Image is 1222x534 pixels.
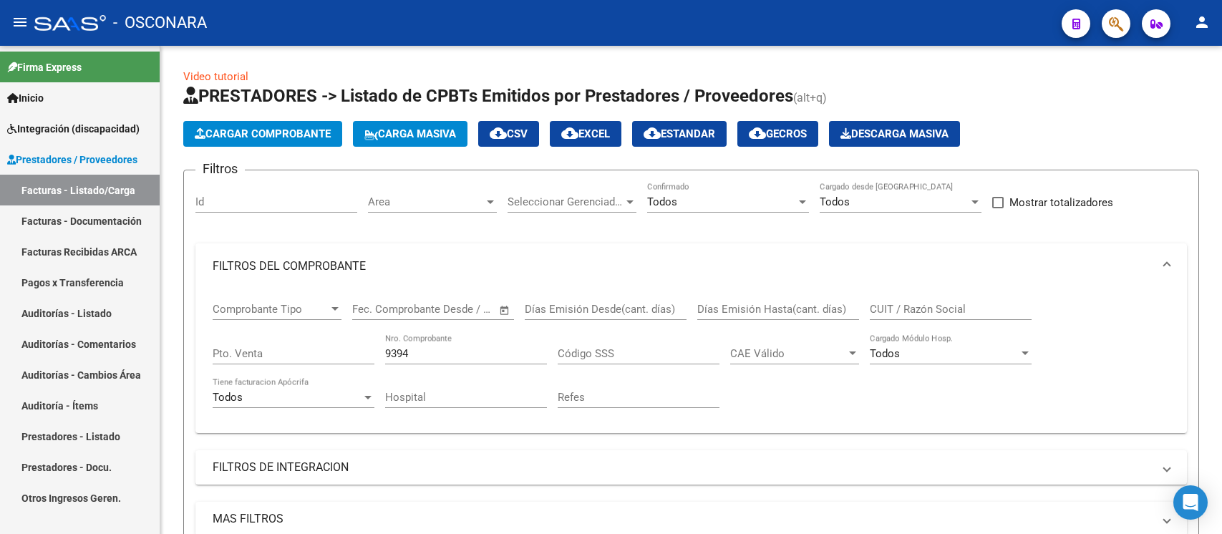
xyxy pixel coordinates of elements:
[644,125,661,142] mat-icon: cloud_download
[647,195,677,208] span: Todos
[730,347,846,360] span: CAE Válido
[840,127,949,140] span: Descarga Masiva
[7,121,140,137] span: Integración (discapacidad)
[561,125,578,142] mat-icon: cloud_download
[195,159,245,179] h3: Filtros
[749,127,807,140] span: Gecros
[870,347,900,360] span: Todos
[423,303,493,316] input: Fecha fin
[1193,14,1211,31] mat-icon: person
[829,121,960,147] button: Descarga Masiva
[213,258,1153,274] mat-panel-title: FILTROS DEL COMPROBANTE
[561,127,610,140] span: EXCEL
[11,14,29,31] mat-icon: menu
[183,86,793,106] span: PRESTADORES -> Listado de CPBTs Emitidos por Prestadores / Proveedores
[195,289,1187,433] div: FILTROS DEL COMPROBANTE
[7,59,82,75] span: Firma Express
[364,127,456,140] span: Carga Masiva
[353,121,467,147] button: Carga Masiva
[793,91,827,105] span: (alt+q)
[368,195,484,208] span: Area
[749,125,766,142] mat-icon: cloud_download
[195,127,331,140] span: Cargar Comprobante
[1009,194,1113,211] span: Mostrar totalizadores
[213,460,1153,475] mat-panel-title: FILTROS DE INTEGRACION
[737,121,818,147] button: Gecros
[820,195,850,208] span: Todos
[195,243,1187,289] mat-expansion-panel-header: FILTROS DEL COMPROBANTE
[213,303,329,316] span: Comprobante Tipo
[632,121,727,147] button: Estandar
[644,127,715,140] span: Estandar
[113,7,207,39] span: - OSCONARA
[7,90,44,106] span: Inicio
[497,302,513,319] button: Open calendar
[490,127,528,140] span: CSV
[550,121,621,147] button: EXCEL
[478,121,539,147] button: CSV
[183,121,342,147] button: Cargar Comprobante
[195,450,1187,485] mat-expansion-panel-header: FILTROS DE INTEGRACION
[1173,485,1208,520] div: Open Intercom Messenger
[490,125,507,142] mat-icon: cloud_download
[352,303,410,316] input: Fecha inicio
[829,121,960,147] app-download-masive: Descarga masiva de comprobantes (adjuntos)
[213,511,1153,527] mat-panel-title: MAS FILTROS
[508,195,624,208] span: Seleccionar Gerenciador
[183,70,248,83] a: Video tutorial
[7,152,137,168] span: Prestadores / Proveedores
[213,391,243,404] span: Todos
